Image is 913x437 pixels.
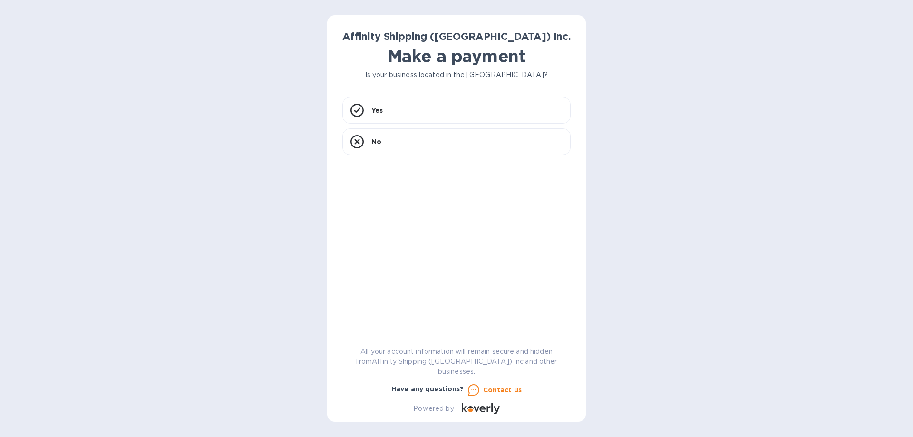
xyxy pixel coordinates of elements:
p: All your account information will remain secure and hidden from Affinity Shipping ([GEOGRAPHIC_DA... [342,347,571,377]
h1: Make a payment [342,46,571,66]
b: Affinity Shipping ([GEOGRAPHIC_DATA]) Inc. [342,30,571,42]
p: Yes [371,106,383,115]
b: Have any questions? [391,385,464,393]
u: Contact us [483,386,522,394]
p: No [371,137,381,146]
p: Powered by [413,404,454,414]
p: Is your business located in the [GEOGRAPHIC_DATA]? [342,70,571,80]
